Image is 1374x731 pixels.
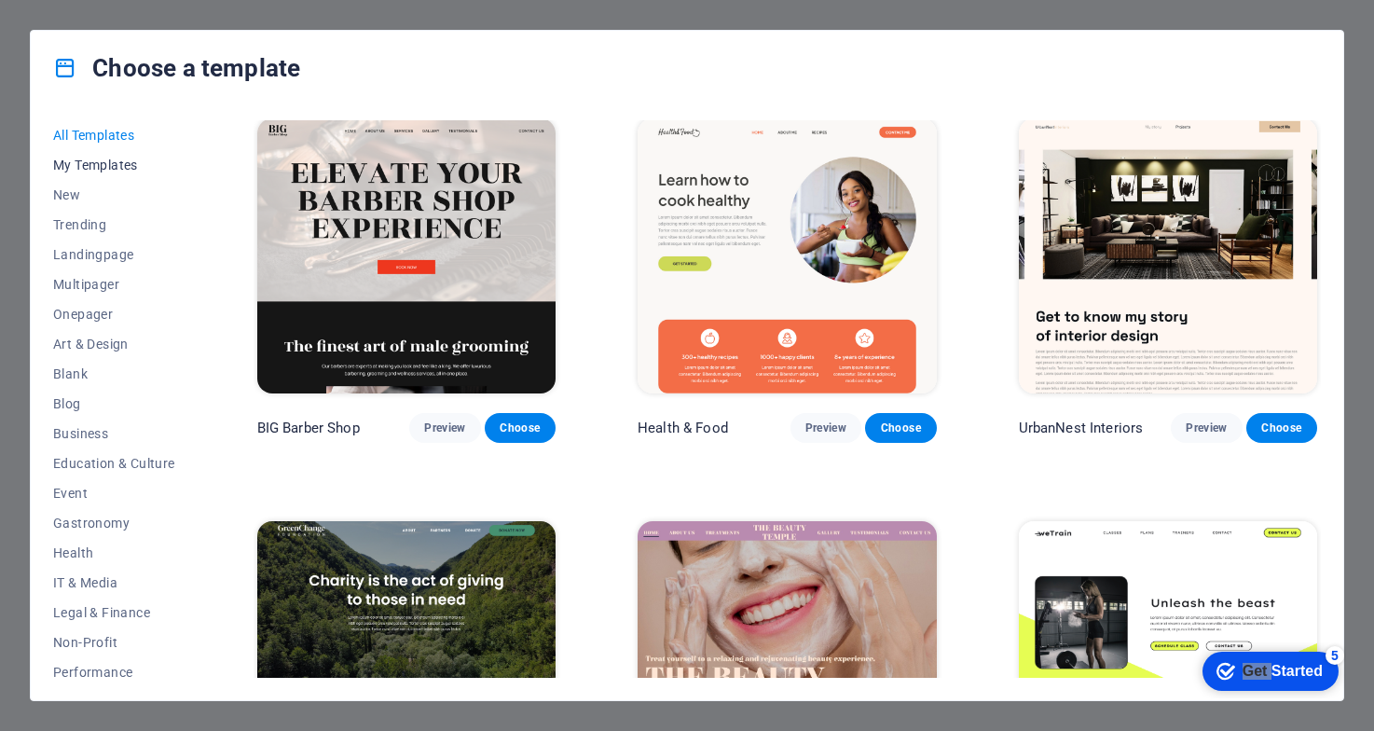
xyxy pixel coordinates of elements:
button: Art & Design [53,329,175,359]
span: Health [53,545,175,560]
button: Preview [790,413,861,443]
img: Health & Food [638,118,936,393]
div: 5 [138,4,157,22]
span: Blog [53,396,175,411]
div: Get Started 5 items remaining, 0% complete [15,9,151,48]
div: Get Started [55,21,135,37]
button: Preview [1171,413,1242,443]
span: Performance [53,665,175,680]
button: Choose [865,413,936,443]
span: Education & Culture [53,456,175,471]
button: Health [53,538,175,568]
button: Performance [53,657,175,687]
span: My Templates [53,158,175,172]
button: Choose [1246,413,1317,443]
button: IT & Media [53,568,175,598]
button: Multipager [53,269,175,299]
span: Choose [1261,421,1302,435]
button: Education & Culture [53,448,175,478]
p: Health & Food [638,419,728,437]
button: Trending [53,210,175,240]
button: Business [53,419,175,448]
span: Trending [53,217,175,232]
span: New [53,187,175,202]
button: Landingpage [53,240,175,269]
button: Gastronomy [53,508,175,538]
button: Legal & Finance [53,598,175,628]
img: UrbanNest Interiors [1019,118,1317,393]
img: BIG Barber Shop [257,118,556,393]
p: BIG Barber Shop [257,419,360,437]
span: All Templates [53,128,175,143]
span: Legal & Finance [53,605,175,620]
button: Blank [53,359,175,389]
span: Onepager [53,307,175,322]
span: Choose [880,421,921,435]
span: Gastronomy [53,516,175,531]
button: Blog [53,389,175,419]
button: Event [53,478,175,508]
p: UrbanNest Interiors [1019,419,1144,437]
span: Landingpage [53,247,175,262]
span: Art & Design [53,337,175,352]
span: Business [53,426,175,441]
button: All Templates [53,120,175,150]
span: Event [53,486,175,501]
span: Preview [1186,421,1227,435]
button: Choose [485,413,556,443]
span: Choose [500,421,541,435]
span: Multipager [53,277,175,292]
button: My Templates [53,150,175,180]
h4: Choose a template [53,53,300,83]
button: Onepager [53,299,175,329]
button: Preview [409,413,480,443]
span: Non-Profit [53,635,175,650]
button: Non-Profit [53,628,175,657]
span: Preview [805,421,846,435]
span: Blank [53,366,175,381]
span: Preview [424,421,465,435]
button: New [53,180,175,210]
span: IT & Media [53,575,175,590]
